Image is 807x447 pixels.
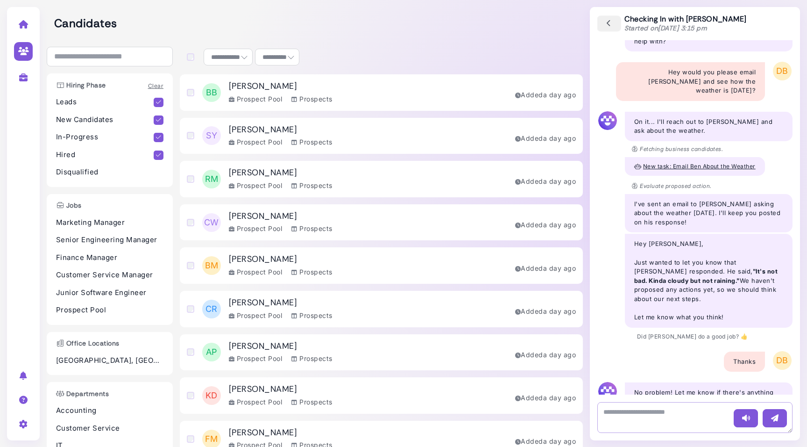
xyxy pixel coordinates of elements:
div: Added [515,133,576,143]
p: Leads [56,97,154,108]
div: Prospect Pool [229,137,282,147]
p: Customer Service [56,423,163,434]
h3: [PERSON_NAME] [229,81,333,92]
div: Hey would you please email [PERSON_NAME] and see how the weather is [DATE]? [616,62,765,101]
time: Sep 10, 2025 [543,134,576,142]
h3: [PERSON_NAME] [229,428,333,438]
p: Finance Manager [56,252,163,263]
h3: [PERSON_NAME] [229,211,333,222]
span: AP [202,343,221,361]
span: SY [202,126,221,145]
p: Hired [56,150,154,160]
div: Prospect Pool [229,267,282,277]
div: Added [515,90,576,100]
h3: Office Locations [51,339,124,347]
p: On it... I'll reach out to [PERSON_NAME] and ask about the weather. [634,117,783,136]
a: Clear [148,82,163,89]
p: Customer Service Manager [56,270,163,281]
p: No problem! Let me know if there's anything else you need. [634,388,783,406]
span: CW [202,213,221,232]
div: Prospect Pool [229,310,282,320]
p: Let me know what you think! [634,313,783,322]
div: Added [515,436,576,446]
div: Prospects [291,267,332,277]
p: Junior Software Engineer [56,288,163,298]
div: Prospect Pool [229,180,282,190]
div: Added [515,350,576,360]
div: Prospects [291,180,332,190]
h2: Candidates [54,17,583,30]
h3: [PERSON_NAME] [229,384,333,395]
div: Checking In with [PERSON_NAME] [624,14,747,33]
p: Evaluate proposed action. [632,182,711,190]
div: Prospects [291,310,332,320]
h3: [PERSON_NAME] [229,254,333,265]
span: DB [773,351,792,370]
div: Prospect Pool [229,94,282,104]
p: Accounting [56,405,163,416]
span: DB [773,62,792,80]
strong: "It's not bad. Kinda cloudy but not raining." [634,267,778,284]
time: Sep 10, 2025 [543,307,576,315]
p: I've sent an email to [PERSON_NAME] asking about the weather [DATE]. I'll keep you posted on his ... [634,200,783,227]
h3: [PERSON_NAME] [229,168,333,178]
p: [GEOGRAPHIC_DATA], [GEOGRAPHIC_DATA] [56,355,163,366]
h3: Hiring Phase [51,81,111,89]
span: KD [202,386,221,405]
h3: [PERSON_NAME] [229,125,333,135]
p: Hey [PERSON_NAME], [634,239,783,249]
div: Added [515,306,576,316]
time: Sep 10, 2025 [543,437,576,445]
span: CR [202,300,221,318]
time: Sep 10, 2025 [543,351,576,359]
p: Fetching business candidates. [632,145,723,153]
span: Started on [624,24,708,32]
div: Thanks [724,352,765,372]
span: Did [PERSON_NAME] do a good job? 👍 [637,332,748,341]
div: Prospects [291,223,332,233]
div: Prospect Pool [229,223,282,233]
div: Added [515,263,576,273]
div: Added [515,176,576,186]
time: [DATE] 3:15 pm [658,24,707,32]
div: Prospects [291,137,332,147]
div: Added [515,220,576,230]
h3: [PERSON_NAME] [229,341,333,352]
p: Prospect Pool [56,305,163,316]
span: RM [202,170,221,188]
p: Just wanted to let you know that [PERSON_NAME] responded. He said, We haven't proposed any action... [634,258,783,304]
div: Added [515,393,576,403]
time: Sep 10, 2025 [543,221,576,229]
span: BB [202,83,221,102]
div: Prospect Pool [229,397,282,407]
h3: [PERSON_NAME] [229,298,333,308]
button: New task: Email Ben About the Weather [634,163,756,170]
p: Disqualified [56,167,163,178]
span: BM [202,256,221,275]
time: Sep 10, 2025 [543,91,576,99]
h3: Jobs [51,202,86,209]
div: Prospects [291,397,332,407]
time: Sep 10, 2025 [543,177,576,185]
div: Prospect Pool [229,353,282,363]
div: Prospects [291,353,332,363]
time: Sep 10, 2025 [543,394,576,402]
h3: Departments [51,390,113,398]
p: In-Progress [56,132,154,143]
time: Sep 10, 2025 [543,264,576,272]
p: Marketing Manager [56,217,163,228]
p: Senior Engineering Manager [56,235,163,245]
p: New Candidates [56,115,154,125]
div: Prospects [291,94,332,104]
span: New task: Email Ben About the Weather [643,163,756,170]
